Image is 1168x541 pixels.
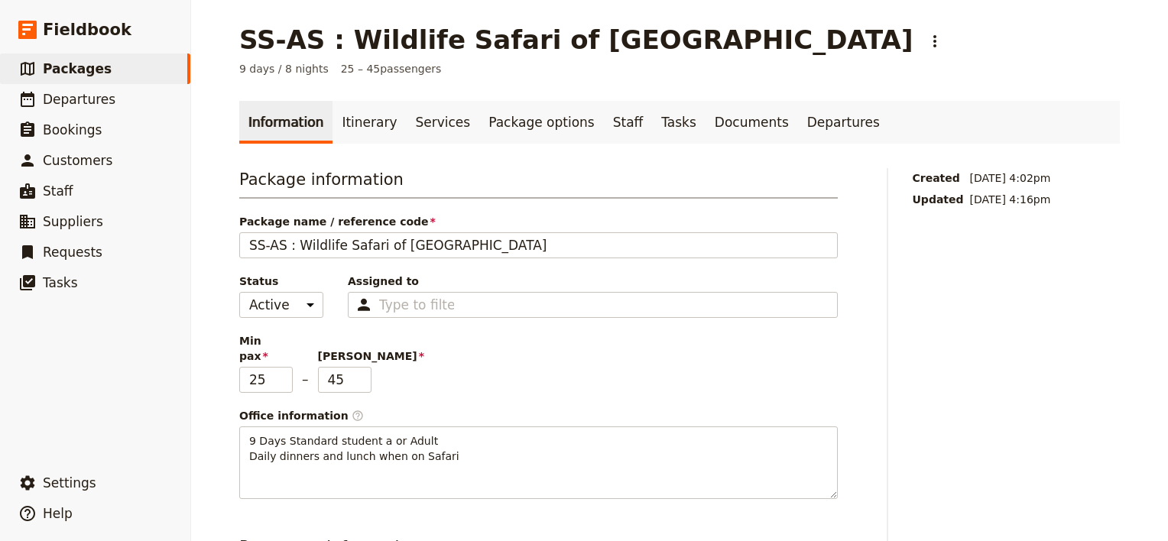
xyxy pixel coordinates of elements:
span: [DATE] 4:16pm [970,192,1051,207]
a: Information [239,101,333,144]
a: Itinerary [333,101,406,144]
input: Package name / reference code [239,232,838,258]
span: Customers [43,153,112,168]
a: Tasks [652,101,706,144]
span: Help [43,506,73,521]
span: Staff [43,183,73,199]
span: 9 days / 8 nights [239,61,329,76]
button: Actions [922,28,948,54]
input: Assigned to [379,296,454,314]
span: Min pax [239,333,293,364]
input: Min pax [239,367,293,393]
span: Packages [43,61,112,76]
span: [PERSON_NAME] [318,348,371,364]
span: Requests [43,245,102,260]
span: Bookings [43,122,102,138]
div: Office information [239,408,838,423]
span: 9 Days Standard student a or Adult Daily dinners and lunch when on Safari [249,435,459,462]
a: Departures [798,101,889,144]
span: Fieldbook [43,18,131,41]
a: Package options [479,101,603,144]
a: Documents [706,101,798,144]
span: Suppliers [43,214,103,229]
span: Assigned to [348,274,838,289]
span: – [302,370,309,393]
span: Created [913,170,964,186]
span: Tasks [43,275,78,290]
span: 25 – 45 passengers [341,61,442,76]
span: Updated [913,192,964,207]
select: Status [239,292,323,318]
span: [DATE] 4:02pm [970,170,1051,186]
span: Departures [43,92,115,107]
h3: Package information [239,168,838,199]
input: [PERSON_NAME] [318,367,371,393]
span: ​ [352,410,364,422]
h1: SS-AS : Wildlife Safari of [GEOGRAPHIC_DATA] [239,24,913,55]
span: Package name / reference code [239,214,838,229]
a: Services [407,101,480,144]
span: Status [239,274,323,289]
span: Settings [43,475,96,491]
a: Staff [604,101,653,144]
